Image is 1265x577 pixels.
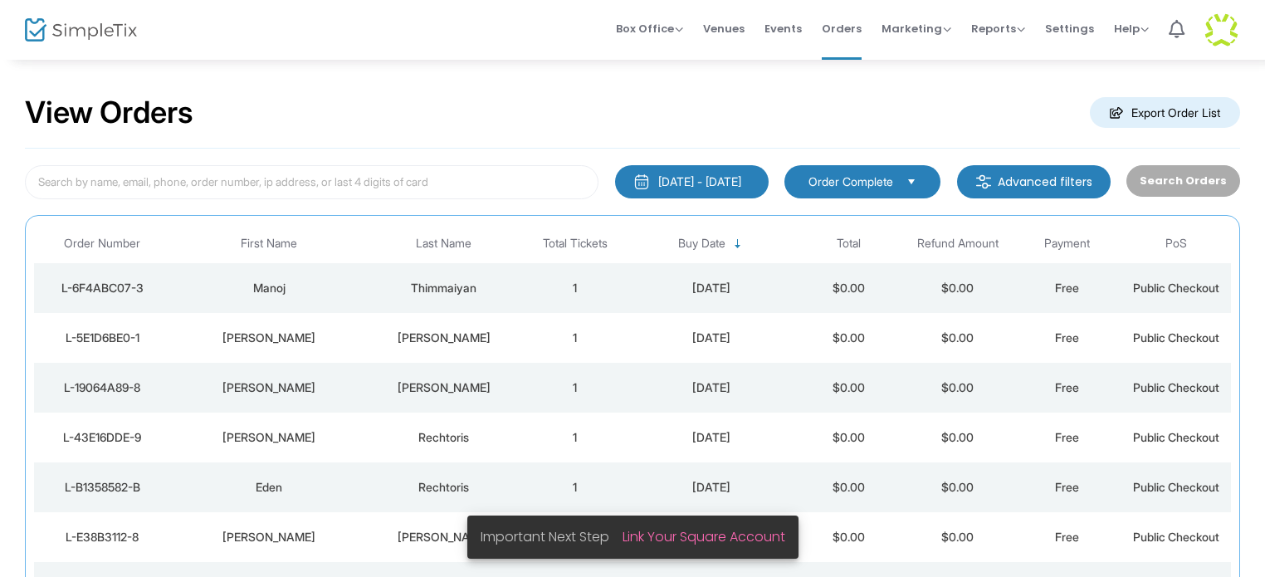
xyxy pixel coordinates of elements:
div: 2025-08-25 [634,479,790,496]
div: 2025-08-25 [634,379,790,396]
span: Buy Date [678,237,725,251]
div: Manoj [175,280,364,296]
span: Public Checkout [1133,281,1219,295]
div: 2025-08-25 [634,429,790,446]
span: Sortable [731,237,745,251]
a: Link Your Square Account [623,527,785,546]
span: Events [764,7,802,50]
div: 2025-08-25 [634,280,790,296]
span: Public Checkout [1133,380,1219,394]
m-button: Export Order List [1090,97,1240,128]
td: 1 [520,462,630,512]
div: L-5E1D6BE0-1 [38,330,167,346]
span: Venues [703,7,745,50]
td: $0.00 [794,462,903,512]
img: filter [975,174,992,190]
div: Salvi [372,330,516,346]
div: Peter [175,379,364,396]
td: $0.00 [794,263,903,313]
td: $0.00 [903,263,1013,313]
div: L-43E16DDE-9 [38,429,167,446]
div: Pickett [372,379,516,396]
img: monthly [633,174,650,190]
td: $0.00 [903,462,1013,512]
div: Eden [175,479,364,496]
div: 2025-08-25 [634,330,790,346]
td: 1 [520,413,630,462]
td: 1 [520,363,630,413]
m-button: Advanced filters [957,165,1111,198]
div: Stephen [175,529,364,545]
th: Refund Amount [903,224,1013,263]
div: L-19064A89-8 [38,379,167,396]
td: 1 [520,313,630,363]
span: PoS [1165,237,1187,251]
div: Katherine [175,429,364,446]
span: Free [1055,330,1079,345]
span: Marketing [882,21,951,37]
span: Free [1055,480,1079,494]
span: Free [1055,281,1079,295]
td: $0.00 [903,512,1013,562]
span: Order Complete [808,174,893,190]
div: Cheeseman [372,529,516,545]
span: Public Checkout [1133,430,1219,444]
div: L-E38B3112-8 [38,529,167,545]
td: $0.00 [903,313,1013,363]
td: $0.00 [794,363,903,413]
span: Important Next Step [481,527,623,546]
td: $0.00 [903,363,1013,413]
div: Rechtoris [372,479,516,496]
button: Select [900,173,923,191]
span: Free [1055,530,1079,544]
td: $0.00 [794,512,903,562]
span: First Name [241,237,297,251]
span: Order Number [64,237,140,251]
span: Payment [1044,237,1090,251]
span: Box Office [616,21,683,37]
div: [DATE] - [DATE] [658,174,741,190]
div: Nishant [175,330,364,346]
td: $0.00 [794,413,903,462]
span: Reports [971,21,1025,37]
button: [DATE] - [DATE] [615,165,769,198]
span: Public Checkout [1133,330,1219,345]
input: Search by name, email, phone, order number, ip address, or last 4 digits of card [25,165,598,199]
span: Settings [1045,7,1094,50]
div: Rechtoris [372,429,516,446]
span: Last Name [416,237,471,251]
h2: View Orders [25,95,193,131]
span: Orders [822,7,862,50]
span: Public Checkout [1133,480,1219,494]
span: Free [1055,380,1079,394]
div: Thimmaiyan [372,280,516,296]
div: L-B1358582-B [38,479,167,496]
td: $0.00 [903,413,1013,462]
span: Free [1055,430,1079,444]
th: Total [794,224,903,263]
span: Help [1114,21,1149,37]
th: Total Tickets [520,224,630,263]
div: L-6F4ABC07-3 [38,280,167,296]
td: $0.00 [794,313,903,363]
td: 1 [520,263,630,313]
span: Public Checkout [1133,530,1219,544]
